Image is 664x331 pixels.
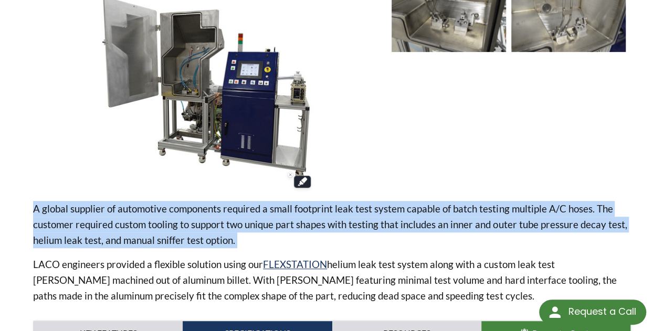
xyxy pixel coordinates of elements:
p: A global supplier of automotive components required a small footprint leak test system capable of... [33,201,631,248]
a: FLEXSTATION [263,258,327,270]
p: LACO engineers provided a flexible solution using our helium leak test system along with a custom... [33,257,631,304]
div: Request a Call [568,300,636,324]
div: Request a Call [539,300,646,325]
img: round button [546,304,563,321]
